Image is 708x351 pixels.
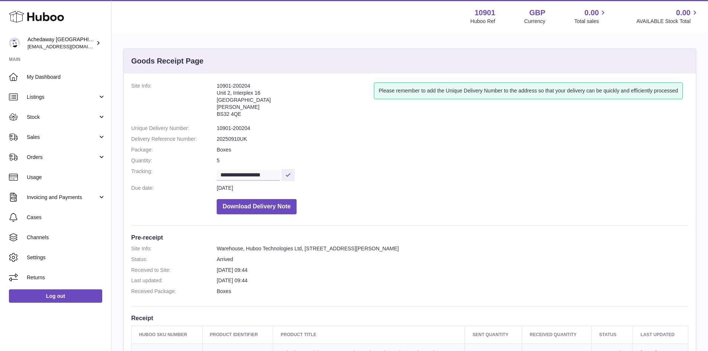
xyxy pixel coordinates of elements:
dt: Site Info: [131,245,217,252]
div: Huboo Ref [471,18,495,25]
span: Sales [27,134,98,141]
dt: Due date: [131,185,217,192]
span: AVAILABLE Stock Total [636,18,699,25]
dt: Package: [131,146,217,153]
dd: Boxes [217,288,688,295]
a: 0.00 Total sales [574,8,607,25]
dt: Delivery Reference Number: [131,136,217,143]
strong: GBP [529,8,545,18]
span: Cases [27,214,106,221]
button: Download Delivery Note [217,199,297,214]
dd: [DATE] 09:44 [217,267,688,274]
dt: Received to Site: [131,267,217,274]
span: My Dashboard [27,74,106,81]
dd: 20250910UK [217,136,688,143]
dt: Last updated: [131,277,217,284]
span: Returns [27,274,106,281]
dd: Warehouse, Huboo Technologies Ltd, [STREET_ADDRESS][PERSON_NAME] [217,245,688,252]
th: Huboo SKU Number [132,326,203,344]
div: Please remember to add the Unique Delivery Number to the address so that your delivery can be qui... [374,82,683,99]
th: Received Quantity [522,326,592,344]
dt: Site Info: [131,82,217,121]
span: Settings [27,254,106,261]
address: 10901-200204 Unit 2, Interplex 16 [GEOGRAPHIC_DATA] [PERSON_NAME] BS32 4QE [217,82,374,121]
span: Listings [27,94,98,101]
th: Last updated [633,326,688,344]
h3: Pre-receipt [131,233,688,241]
h3: Receipt [131,314,688,322]
div: Achedaway [GEOGRAPHIC_DATA] [28,36,94,50]
div: Currency [524,18,546,25]
strong: 10901 [475,8,495,18]
dd: 10901-200204 [217,125,688,132]
span: Usage [27,174,106,181]
dd: Boxes [217,146,688,153]
span: Stock [27,114,98,121]
th: Status [592,326,633,344]
dt: Quantity: [131,157,217,164]
dd: [DATE] 09:44 [217,277,688,284]
dt: Unique Delivery Number: [131,125,217,132]
a: Log out [9,289,102,303]
span: Orders [27,154,98,161]
h3: Goods Receipt Page [131,56,204,66]
span: Channels [27,234,106,241]
span: 0.00 [585,8,599,18]
a: 0.00 AVAILABLE Stock Total [636,8,699,25]
th: Sent Quantity [465,326,522,344]
dt: Received Package: [131,288,217,295]
dd: [DATE] [217,185,688,192]
span: 0.00 [676,8,691,18]
dt: Status: [131,256,217,263]
th: Product Identifier [202,326,273,344]
span: Total sales [574,18,607,25]
dt: Tracking: [131,168,217,181]
dd: 5 [217,157,688,164]
dd: Arrived [217,256,688,263]
span: [EMAIL_ADDRESS][DOMAIN_NAME] [28,43,109,49]
img: admin@newpb.co.uk [9,38,20,49]
th: Product title [273,326,465,344]
span: Invoicing and Payments [27,194,98,201]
